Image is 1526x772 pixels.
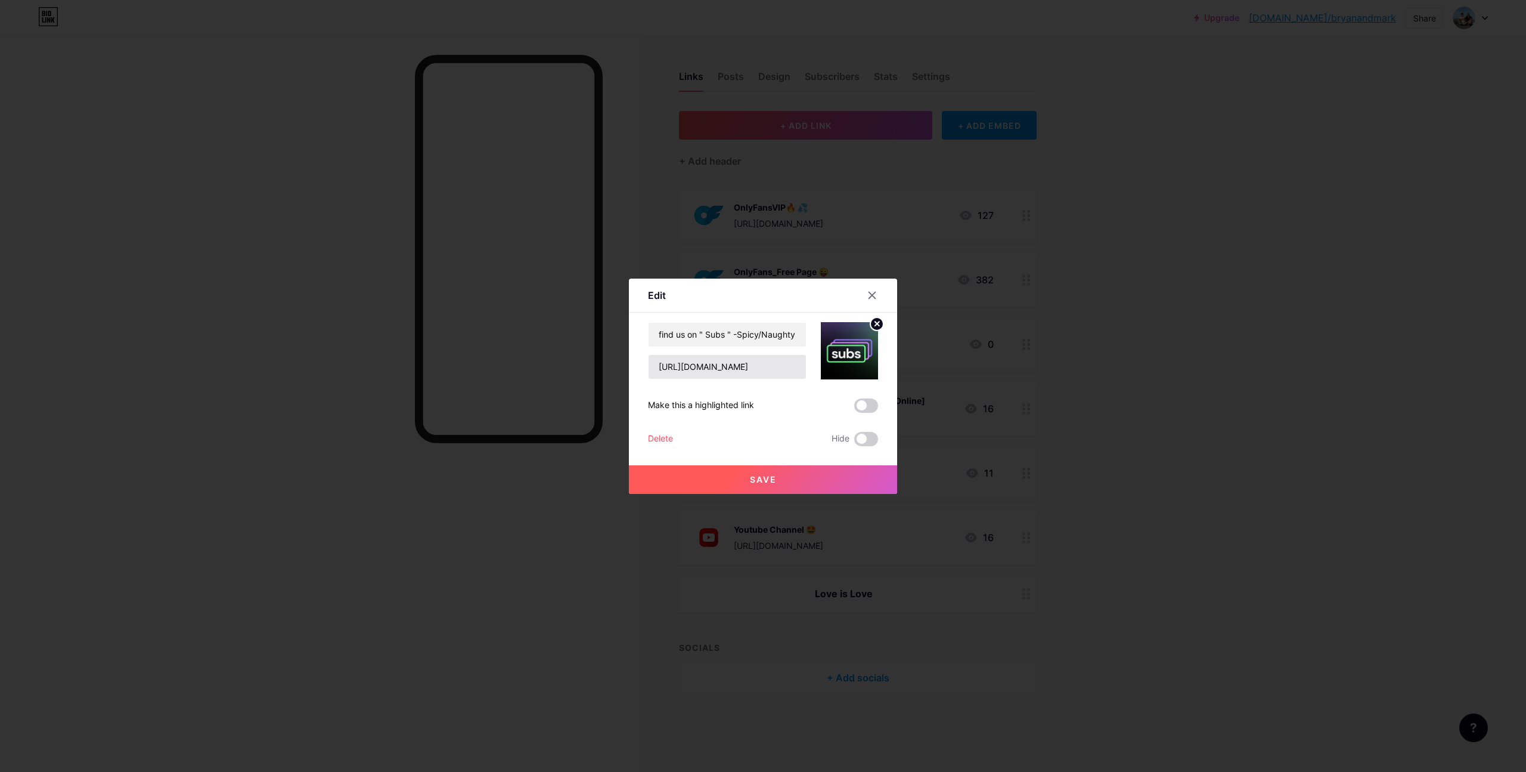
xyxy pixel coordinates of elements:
[832,432,849,446] span: Hide
[821,322,878,379] img: link_thumbnail
[629,465,897,494] button: Save
[649,355,806,379] input: URL
[649,323,806,347] input: Title
[648,432,673,446] div: Delete
[648,288,666,302] div: Edit
[648,399,754,413] div: Make this a highlighted link
[750,474,777,484] span: Save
